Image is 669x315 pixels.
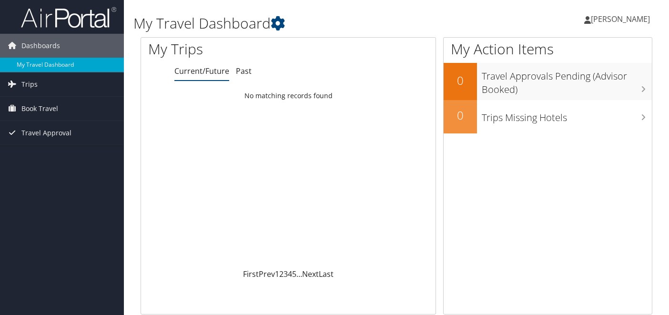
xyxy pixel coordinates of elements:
[444,107,477,123] h2: 0
[302,269,319,279] a: Next
[174,66,229,76] a: Current/Future
[444,100,652,133] a: 0Trips Missing Hotels
[21,34,60,58] span: Dashboards
[133,13,484,33] h1: My Travel Dashboard
[284,269,288,279] a: 3
[482,106,652,124] h3: Trips Missing Hotels
[259,269,275,279] a: Prev
[279,269,284,279] a: 2
[444,72,477,89] h2: 0
[482,65,652,96] h3: Travel Approvals Pending (Advisor Booked)
[591,14,650,24] span: [PERSON_NAME]
[584,5,659,33] a: [PERSON_NAME]
[296,269,302,279] span: …
[21,121,71,145] span: Travel Approval
[275,269,279,279] a: 1
[288,269,292,279] a: 4
[319,269,334,279] a: Last
[236,66,252,76] a: Past
[444,63,652,100] a: 0Travel Approvals Pending (Advisor Booked)
[292,269,296,279] a: 5
[21,72,38,96] span: Trips
[444,39,652,59] h1: My Action Items
[141,87,436,104] td: No matching records found
[148,39,306,59] h1: My Trips
[243,269,259,279] a: First
[21,97,58,121] span: Book Travel
[21,6,116,29] img: airportal-logo.png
